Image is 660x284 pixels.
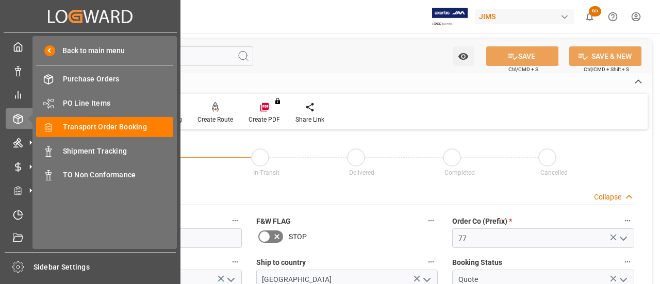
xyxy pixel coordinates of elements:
[486,46,558,66] button: SAVE
[6,37,175,57] a: My Cockpit
[475,7,578,26] button: JIMS
[508,65,538,73] span: Ctrl/CMD + S
[540,169,568,176] span: Cancelled
[424,255,438,269] button: Ship to country
[578,5,601,28] button: show 65 new notifications
[55,45,125,56] span: Back to main menu
[594,192,621,203] div: Collapse
[6,204,175,224] a: Timeslot Management V2
[256,216,291,227] span: F&W FLAG
[349,169,374,176] span: Delivered
[63,98,174,109] span: PO Line Items
[228,255,242,269] button: Country of Origin (Suffix) *
[6,228,175,248] a: Document Management
[36,93,173,113] a: PO Line Items
[569,46,641,66] button: SAVE & NEW
[589,6,601,16] span: 65
[63,74,174,85] span: Purchase Orders
[6,85,175,105] a: My Reports
[63,170,174,180] span: TO Non Conformance
[584,65,629,73] span: Ctrl/CMD + Shift + S
[256,257,306,268] span: Ship to country
[452,216,512,227] span: Order Co (Prefix)
[63,146,174,157] span: Shipment Tracking
[34,262,176,273] span: Sidebar Settings
[452,257,502,268] span: Booking Status
[36,165,173,185] a: TO Non Conformance
[601,5,624,28] button: Help Center
[36,141,173,161] a: Shipment Tracking
[228,214,242,227] button: JAM Reference Number
[444,169,475,176] span: Completed
[424,214,438,227] button: F&W FLAG
[432,8,468,26] img: Exertis%20JAM%20-%20Email%20Logo.jpg_1722504956.jpg
[63,122,174,132] span: Transport Order Booking
[453,46,474,66] button: open menu
[615,230,630,246] button: open menu
[621,214,634,227] button: Order Co (Prefix) *
[6,60,175,80] a: Data Management
[621,255,634,269] button: Booking Status
[475,9,574,24] div: JIMS
[36,69,173,89] a: Purchase Orders
[289,231,307,242] span: STOP
[253,169,279,176] span: In-Transit
[36,117,173,137] a: Transport Order Booking
[295,115,324,124] div: Share Link
[197,115,233,124] div: Create Route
